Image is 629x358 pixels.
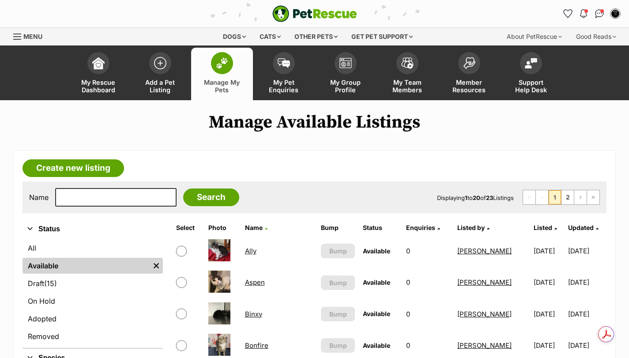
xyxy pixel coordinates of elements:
a: All [23,240,163,256]
div: Good Reads [570,28,622,45]
th: Photo [205,221,241,235]
a: My Group Profile [315,48,377,100]
nav: Pagination [523,190,600,205]
span: Bump [329,309,347,319]
a: Bonfire [245,341,268,350]
span: Bump [329,341,347,350]
span: My Rescue Dashboard [79,79,118,94]
a: Name [245,224,267,231]
td: [DATE] [568,267,606,298]
a: Support Help Desk [500,48,562,100]
span: Updated [568,224,594,231]
a: My Pet Enquiries [253,48,315,100]
ul: Account quick links [561,7,622,21]
a: My Rescue Dashboard [68,48,129,100]
a: PetRescue [272,5,357,22]
td: [DATE] [530,267,568,298]
img: manage-my-pets-icon-02211641906a0b7f246fdf0571729dbe1e7629f14944591b6c1af311fb30b64b.svg [216,57,228,69]
a: Listed by [457,224,490,231]
a: [PERSON_NAME] [457,247,512,255]
a: Last page [587,190,599,204]
a: Member Resources [438,48,500,100]
a: [PERSON_NAME] [457,341,512,350]
a: Available [23,258,150,274]
td: 0 [403,236,453,266]
th: Select [173,221,204,235]
a: Add a Pet Listing [129,48,191,100]
th: Bump [317,221,358,235]
strong: 20 [473,194,480,201]
span: Available [363,342,390,349]
div: Status [23,238,163,348]
button: Bump [321,307,355,321]
a: Aspen [245,278,265,286]
td: 0 [403,267,453,298]
td: 0 [403,299,453,329]
strong: 1 [465,194,467,201]
span: translation missing: en.admin.listings.index.attributes.enquiries [406,224,435,231]
span: Name [245,224,263,231]
div: Cats [253,28,287,45]
span: Available [363,247,390,255]
a: Conversations [592,7,606,21]
td: [DATE] [568,236,606,266]
img: group-profile-icon-3fa3cf56718a62981997c0bc7e787c4b2cf8bcc04b72c1350f741eb67cf2f40e.svg [339,58,352,68]
span: My Team Members [388,79,427,94]
img: pet-enquiries-icon-7e3ad2cf08bfb03b45e93fb7055b45f3efa6380592205ae92323e6603595dc1f.svg [278,58,290,68]
img: logo-e224e6f780fb5917bec1dbf3a21bbac754714ae5b6737aabdf751b685950b380.svg [272,5,357,22]
img: member-resources-icon-8e73f808a243e03378d46382f2149f9095a855e16c252ad45f914b54edf8863c.svg [463,57,475,69]
img: add-pet-listing-icon-0afa8454b4691262ce3f59096e99ab1cd57d4a30225e0717b998d2c9b9846f56.svg [154,57,166,69]
a: On Hold [23,293,163,309]
span: My Pet Enquiries [264,79,304,94]
span: Support Help Desk [511,79,551,94]
button: Status [23,223,163,235]
div: Get pet support [345,28,419,45]
span: Listed by [457,224,485,231]
a: [PERSON_NAME] [457,278,512,286]
span: Displaying to of Listings [437,194,514,201]
a: Next page [574,190,587,204]
a: My Team Members [377,48,438,100]
a: Menu [13,28,49,44]
span: Manage My Pets [202,79,242,94]
td: [DATE] [568,299,606,329]
button: Bump [321,244,355,258]
img: team-members-icon-5396bd8760b3fe7c0b43da4ab00e1e3bb1a5d9ba89233759b79545d2d3fc5d0d.svg [401,57,414,69]
span: Bump [329,278,347,287]
span: Previous page [536,190,548,204]
div: Other pets [288,28,344,45]
span: (15) [44,278,57,289]
button: Bump [321,338,355,353]
td: [DATE] [530,299,568,329]
span: Menu [23,33,42,40]
div: About PetRescue [501,28,568,45]
img: help-desk-icon-fdf02630f3aa405de69fd3d07c3f3aa587a6932b1a1747fa1d2bba05be0121f9.svg [525,58,537,68]
a: Ally [245,247,256,255]
a: Removed [23,328,163,344]
span: First page [523,190,535,204]
strong: 23 [486,194,493,201]
button: My account [608,7,622,21]
td: [DATE] [530,236,568,266]
button: Bump [321,275,355,290]
label: Name [29,193,49,201]
a: [PERSON_NAME] [457,310,512,318]
span: Bump [329,246,347,256]
img: dashboard-icon-eb2f2d2d3e046f16d808141f083e7271f6b2e854fb5c12c21221c1fb7104beca.svg [92,57,105,69]
div: Dogs [217,28,252,45]
span: My Group Profile [326,79,365,94]
th: Status [359,221,402,235]
a: Updated [568,224,599,231]
span: Page 1 [549,190,561,204]
a: Favourites [561,7,575,21]
span: Listed [534,224,552,231]
a: Enquiries [406,224,440,231]
img: Holly Stokes profile pic [611,9,620,18]
span: Member Resources [449,79,489,94]
img: chat-41dd97257d64d25036548639549fe6c8038ab92f7586957e7f3b1b290dea8141.svg [595,9,604,18]
img: notifications-46538b983faf8c2785f20acdc204bb7945ddae34d4c08c2a6579f10ce5e182be.svg [580,9,587,18]
a: Draft [23,275,163,291]
span: Available [363,279,390,286]
a: Page 2 [561,190,574,204]
a: Binxy [245,310,262,318]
